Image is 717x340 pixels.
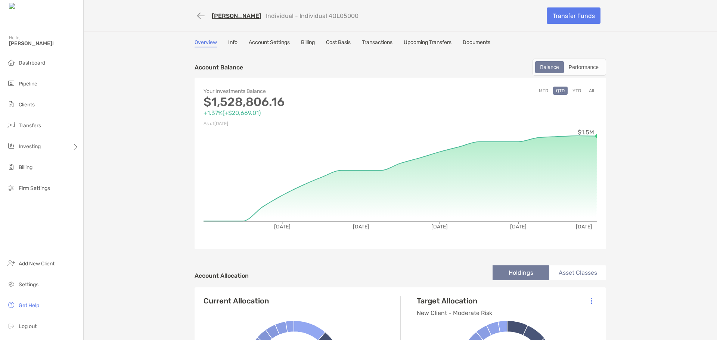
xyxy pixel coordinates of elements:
img: clients icon [7,100,16,109]
tspan: [DATE] [510,224,527,230]
a: Transfer Funds [547,7,600,24]
a: Upcoming Transfers [404,39,451,47]
span: Log out [19,323,37,330]
span: Investing [19,143,41,150]
img: add_new_client icon [7,259,16,268]
button: YTD [569,87,584,95]
a: Billing [301,39,315,47]
img: logout icon [7,321,16,330]
button: All [586,87,597,95]
img: settings icon [7,280,16,288]
p: As of [DATE] [204,119,400,128]
tspan: [DATE] [274,224,291,230]
p: $1,528,806.16 [204,97,400,107]
p: Account Balance [195,63,243,72]
span: Clients [19,102,35,108]
div: Performance [565,62,603,72]
a: Account Settings [249,39,290,47]
h4: Current Allocation [204,296,269,305]
p: New Client - Moderate Risk [417,308,492,318]
p: Your Investments Balance [204,87,400,96]
span: Pipeline [19,81,37,87]
button: QTD [553,87,568,95]
button: MTD [536,87,551,95]
a: [PERSON_NAME] [212,12,261,19]
li: Asset Classes [549,265,606,280]
img: Icon List Menu [591,297,592,304]
tspan: [DATE] [431,224,448,230]
img: dashboard icon [7,58,16,67]
span: Firm Settings [19,185,50,191]
a: Overview [195,39,217,47]
div: segmented control [533,59,606,76]
span: Dashboard [19,60,45,66]
span: Settings [19,281,38,288]
span: Billing [19,164,32,171]
p: +1.37% ( +$20,669.01 ) [204,108,400,118]
img: investing icon [7,141,16,150]
a: Cost Basis [326,39,351,47]
span: [PERSON_NAME]! [9,40,79,47]
h4: Account Allocation [195,272,249,279]
tspan: $1.5M [578,129,594,136]
li: Holdings [493,265,549,280]
img: billing icon [7,162,16,171]
img: firm-settings icon [7,183,16,192]
img: get-help icon [7,300,16,309]
img: transfers icon [7,121,16,130]
a: Info [228,39,238,47]
tspan: [DATE] [576,224,592,230]
img: pipeline icon [7,79,16,88]
span: Transfers [19,122,41,129]
a: Transactions [362,39,392,47]
p: Individual - Individual 4QL05000 [266,12,358,19]
tspan: [DATE] [353,224,369,230]
span: Get Help [19,302,39,309]
span: Add New Client [19,261,55,267]
div: Balance [536,62,563,72]
h4: Target Allocation [417,296,492,305]
a: Documents [463,39,490,47]
img: Zoe Logo [9,3,41,10]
